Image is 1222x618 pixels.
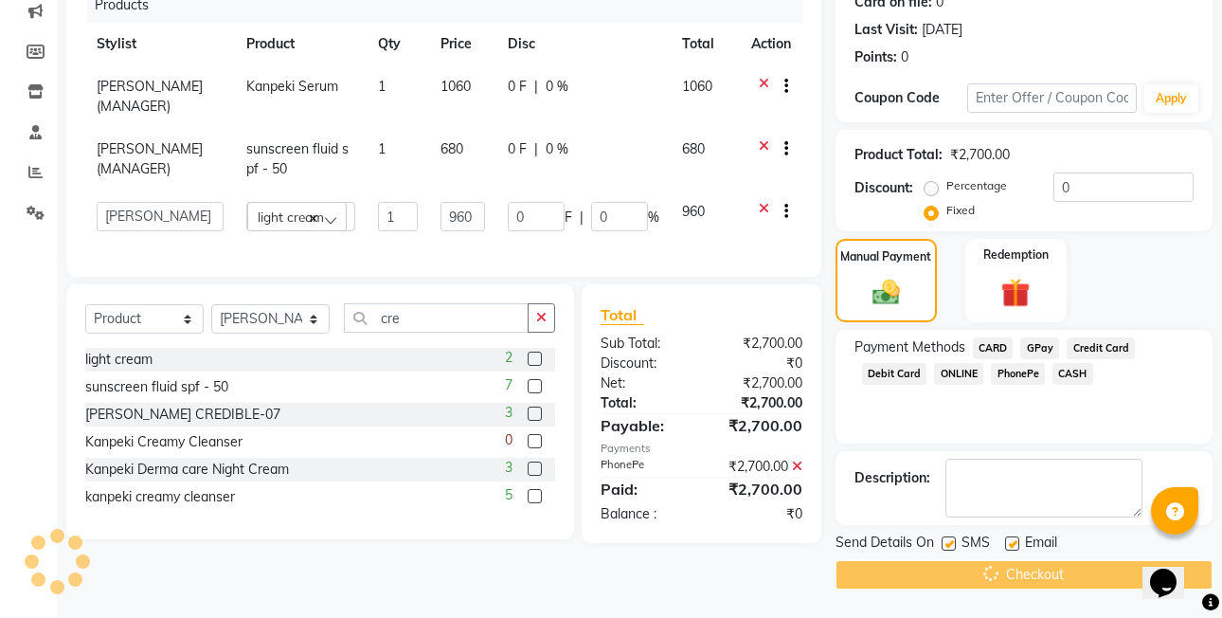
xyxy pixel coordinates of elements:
div: Sub Total: [586,334,701,354]
img: _gift.svg [992,275,1039,311]
span: 3 [505,403,512,423]
span: 1 [378,78,386,95]
th: Disc [496,23,671,65]
div: Balance : [586,504,701,524]
span: 1060 [440,78,471,95]
span: 0 F [508,77,527,97]
span: 2 [505,348,512,368]
label: Fixed [946,202,975,219]
input: Search or Scan [344,303,529,333]
div: Payments [601,441,802,457]
span: 0 F [508,139,527,159]
span: 5 [505,485,512,505]
div: Product Total: [854,145,943,165]
div: PhonePe [586,457,701,477]
span: Send Details On [836,533,934,556]
div: ₹0 [701,504,816,524]
div: [PERSON_NAME] CREDIBLE-07 [85,405,280,425]
div: Discount: [854,178,913,198]
div: ₹2,700.00 [950,145,1010,165]
span: PhonePe [991,363,1045,385]
span: SMS [961,533,990,556]
th: Qty [367,23,429,65]
div: ₹2,700.00 [701,393,816,413]
input: Enter Offer / Coupon Code [967,83,1137,113]
span: sunscreen fluid spf - 50 [246,140,349,177]
span: 0 % [546,77,568,97]
span: GPay [1020,337,1059,359]
span: ONLINE [934,363,983,385]
div: [DATE] [922,20,962,40]
span: Total [601,305,644,325]
span: CARD [973,337,1014,359]
th: Price [429,23,497,65]
div: light cream [85,350,153,370]
span: Kanpeki Serum [246,78,338,95]
span: [PERSON_NAME] (MANAGER) [97,78,203,115]
div: Net: [586,373,701,393]
span: light cream [258,209,324,225]
span: | [534,139,538,159]
button: Apply [1144,84,1198,113]
div: kanpeki creamy cleanser [85,487,235,507]
div: 0 [901,47,908,67]
div: ₹2,700.00 [701,334,816,354]
div: Last Visit: [854,20,918,40]
div: ₹0 [701,354,816,373]
div: Description: [854,468,930,488]
span: 1 [378,140,386,157]
span: 680 [682,140,705,157]
th: Product [235,23,367,65]
div: Kanpeki Derma care Night Cream [85,460,289,480]
span: % [648,208,659,227]
div: Payable: [586,414,701,437]
span: 0 [505,430,512,450]
th: Total [671,23,739,65]
img: _cash.svg [864,277,908,309]
div: ₹2,700.00 [701,373,816,393]
label: Redemption [983,246,1049,264]
th: Stylist [85,23,235,65]
label: Percentage [946,177,1007,194]
div: ₹2,700.00 [701,478,816,500]
span: | [534,77,538,97]
span: 960 [682,203,705,220]
span: Email [1025,533,1057,556]
div: ₹2,700.00 [701,457,816,477]
span: Credit Card [1067,337,1135,359]
span: F [565,208,572,227]
div: Kanpeki Creamy Cleanser [85,432,243,452]
span: | [580,208,584,227]
div: Discount: [586,354,701,373]
span: 3 [505,458,512,478]
span: CASH [1052,363,1093,385]
div: Points: [854,47,897,67]
iframe: chat widget [1142,542,1203,599]
span: Debit Card [862,363,927,385]
label: Manual Payment [840,248,931,265]
div: sunscreen fluid spf - 50 [85,377,228,397]
span: 680 [440,140,463,157]
span: 7 [505,375,512,395]
div: Coupon Code [854,88,967,108]
div: Total: [586,393,701,413]
div: ₹2,700.00 [701,414,816,437]
span: 0 % [546,139,568,159]
div: Paid: [586,478,701,500]
span: Payment Methods [854,337,965,357]
span: 1060 [682,78,712,95]
th: Action [740,23,802,65]
span: [PERSON_NAME] (MANAGER) [97,140,203,177]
